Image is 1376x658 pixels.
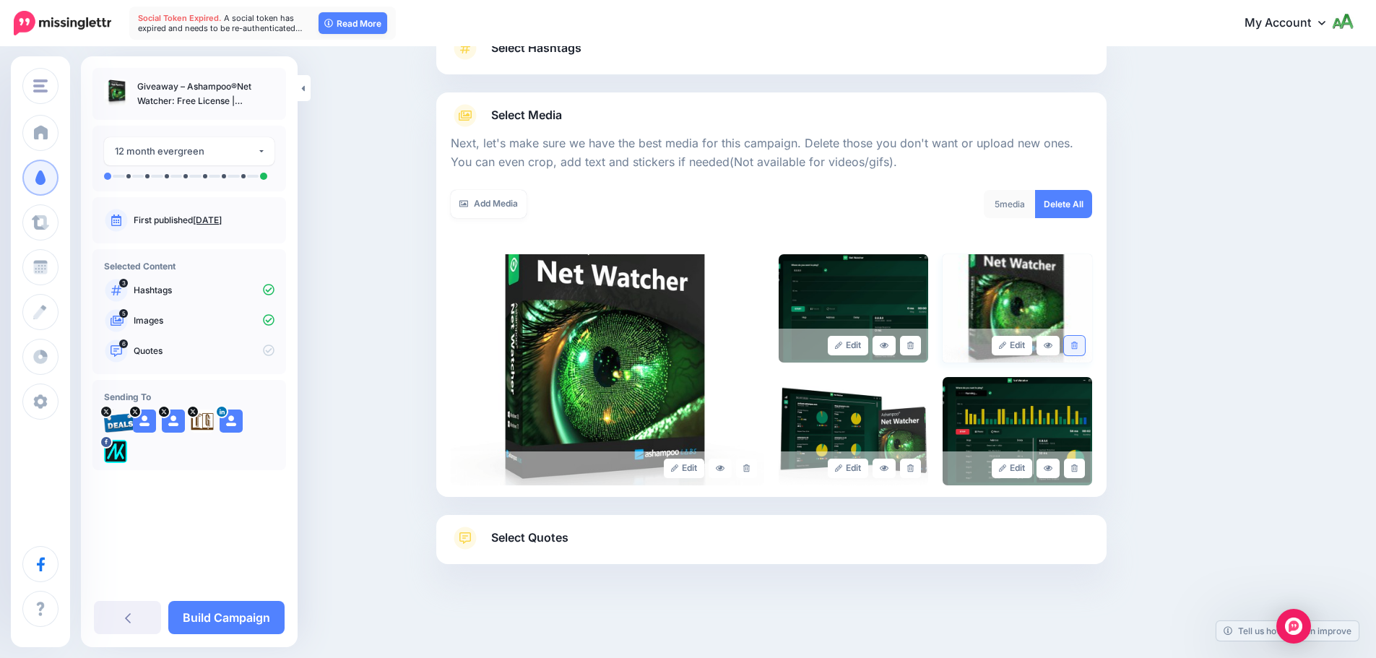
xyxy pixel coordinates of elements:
a: My Account [1230,6,1354,41]
a: Edit [828,336,869,355]
li: A post will be sent on day 365 [260,173,267,180]
a: Tell us how we can improve [1216,621,1359,641]
p: Next, let's make sure we have the best media for this campaign. Delete those you don't want or up... [451,134,1092,172]
div: Open Intercom Messenger [1276,609,1311,644]
img: menu.png [33,79,48,92]
img: 6248b6193ae173e331f29d183b5b7444_large.jpg [943,254,1092,363]
span: Select Hashtags [491,38,581,58]
span: Select Quotes [491,528,568,547]
div: 12 month evergreen [115,143,257,160]
span: 5 [995,199,1000,209]
img: 210e1cca740a552de71eb00dddee0436_large.jpg [943,377,1092,485]
li: A post will be sent on day 7 [145,174,150,178]
img: agK0rCH6-27705.jpg [191,410,214,433]
p: First published [134,214,274,227]
img: 18aa2f36ff9b7998a0f5e480c619dce5_large.jpg [779,377,928,485]
img: Missinglettr [14,11,111,35]
p: Hashtags [134,284,274,297]
img: user_default_image.png [220,410,243,433]
a: Delete All [1035,190,1092,218]
li: A post will be sent on day 14 [165,174,169,178]
h4: Selected Content [104,261,274,272]
span: A social token has expired and needs to be re-authenticated… [138,13,303,33]
span: Social Token Expired. [138,13,222,23]
li: A post will be sent on day 90 [203,174,207,178]
li: A post will be sent on day 0 [104,173,111,180]
a: Edit [664,459,705,478]
img: 95cf0fca748e57b5e67bba0a1d8b2b21-27699.png [104,410,136,433]
img: 300371053_782866562685722_1733786435366177641_n-bsa128417.png [104,440,127,463]
button: 12 month evergreen [104,137,274,165]
li: A post will be sent on day 30 [183,174,188,178]
p: Images [134,314,274,327]
div: Select Media [451,127,1092,485]
a: Edit [992,459,1033,478]
img: 7dfcb47e73327093e6b412d7e7adcab1_large.jpg [779,254,928,363]
img: ac164217549f74b5f9cc8f4fb854b582_large.jpg [451,254,764,485]
a: [DATE] [193,215,222,225]
a: Select Media [451,104,1092,127]
a: Select Quotes [451,527,1092,564]
li: A post will be sent on day 3 [126,174,131,178]
h4: Sending To [104,391,274,402]
li: A post will be sent on day 270 [241,174,246,178]
a: Edit [992,336,1033,355]
img: user_default_image.png [133,410,156,433]
a: Read More [319,12,387,34]
p: Quotes [134,345,274,358]
img: user_default_image.png [162,410,185,433]
img: ac164217549f74b5f9cc8f4fb854b582_thumb.jpg [104,79,130,105]
span: 6 [119,339,128,348]
div: media [984,190,1036,218]
span: 3 [119,279,128,287]
a: Add Media [451,190,527,218]
li: A post will be sent on day 180 [222,174,226,178]
a: Select Hashtags [451,37,1092,74]
span: Select Media [491,105,562,125]
a: Edit [828,459,869,478]
p: Giveaway – Ashampoo®Net Watcher⁠: Free License | Real‑Time Internet Stability Monitor – for Window [137,79,274,108]
span: 5 [119,309,128,318]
